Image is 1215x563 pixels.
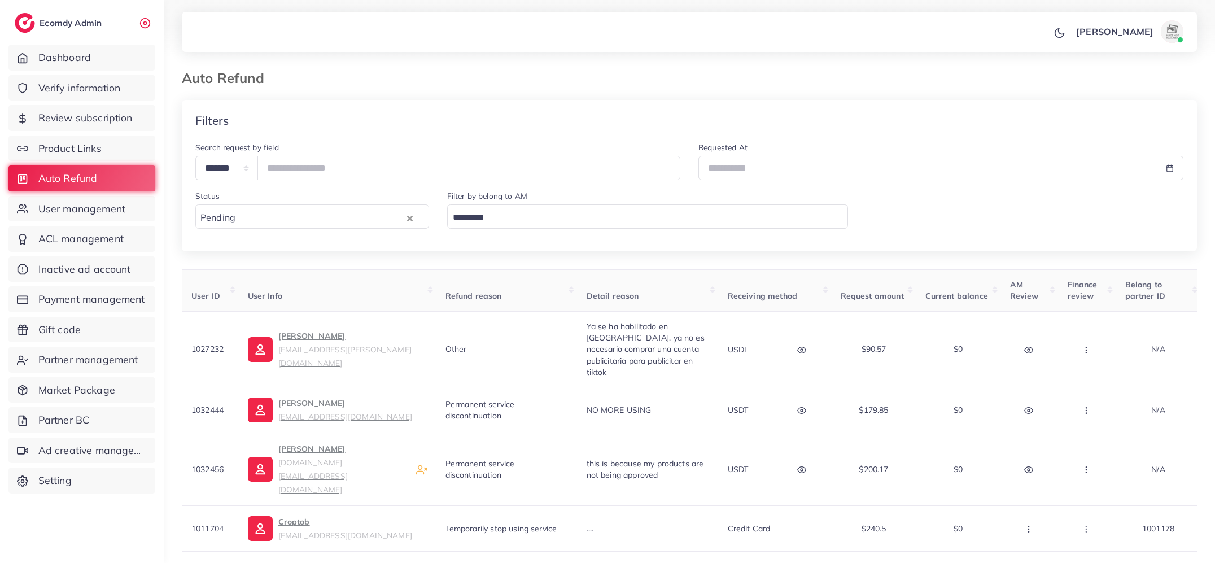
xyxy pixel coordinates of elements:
[195,142,279,153] label: Search request by field
[38,111,133,125] span: Review subscription
[38,171,98,186] span: Auto Refund
[587,459,704,480] span: this is because my products are not being approved
[1070,20,1188,43] a: [PERSON_NAME]avatar
[1076,25,1153,38] p: [PERSON_NAME]
[278,442,407,496] p: [PERSON_NAME]
[445,459,515,480] span: Permanent service discontinuation
[195,190,220,202] label: Status
[8,286,155,312] a: Payment management
[15,13,104,33] a: logoEcomdy Admin
[728,522,771,535] p: Credit card
[278,412,412,421] small: [EMAIL_ADDRESS][DOMAIN_NAME]
[8,468,155,494] a: Setting
[198,210,238,226] span: Pending
[8,317,155,343] a: Gift code
[278,515,412,542] p: Croptob
[248,337,273,362] img: ic-user-info.36bf1079.svg
[447,190,528,202] label: Filter by belong to AM
[447,204,849,229] div: Search for option
[954,344,963,354] span: $0
[8,45,155,71] a: Dashboard
[1125,280,1166,301] span: Belong to partner ID
[8,105,155,131] a: Review subscription
[1151,464,1165,474] span: N/A
[1010,280,1039,301] span: AM Review
[195,204,429,229] div: Search for option
[195,114,229,128] h4: Filters
[248,291,282,301] span: User Info
[728,343,749,356] p: USDT
[445,344,467,354] span: Other
[728,291,798,301] span: Receiving method
[445,291,502,301] span: Refund reason
[38,232,124,246] span: ACL management
[587,321,705,377] span: Ya se ha habilitado en [GEOGRAPHIC_DATA], ya no es necesario comprar una cuenta publicitaria para...
[862,523,886,534] span: $240.5
[449,209,834,226] input: Search for option
[954,405,963,415] span: $0
[1151,405,1165,415] span: N/A
[8,377,155,403] a: Market Package
[248,457,273,482] img: ic-user-info.36bf1079.svg
[191,291,220,301] span: User ID
[278,344,412,368] small: [EMAIL_ADDRESS][PERSON_NAME][DOMAIN_NAME]
[407,211,413,224] button: Clear Selected
[38,383,115,398] span: Market Package
[248,515,412,542] a: Croptob[EMAIL_ADDRESS][DOMAIN_NAME]
[859,464,888,474] span: $200.17
[8,256,155,282] a: Inactive ad account
[8,75,155,101] a: Verify information
[38,413,90,427] span: Partner BC
[8,196,155,222] a: User management
[841,291,904,301] span: Request amount
[191,464,224,474] span: 1032456
[278,457,348,494] small: [DOMAIN_NAME][EMAIL_ADDRESS][DOMAIN_NAME]
[38,352,138,367] span: Partner management
[1151,344,1165,354] span: N/A
[8,407,155,433] a: Partner BC
[728,462,749,476] p: USDT
[8,226,155,252] a: ACL management
[191,344,224,354] span: 1027232
[38,50,91,65] span: Dashboard
[8,347,155,373] a: Partner management
[38,202,125,216] span: User management
[38,81,121,95] span: Verify information
[587,291,639,301] span: Detail reason
[248,442,407,496] a: [PERSON_NAME][DOMAIN_NAME][EMAIL_ADDRESS][DOMAIN_NAME]
[38,262,131,277] span: Inactive ad account
[248,516,273,541] img: ic-user-info.36bf1079.svg
[15,13,35,33] img: logo
[587,405,652,415] span: NO MORE USING
[445,523,557,534] span: Temporarily stop using service
[925,291,988,301] span: Current balance
[182,70,273,86] h3: Auto Refund
[40,18,104,28] h2: Ecomdy Admin
[1142,523,1174,534] span: 1001178
[445,399,515,421] span: Permanent service discontinuation
[38,292,145,307] span: Payment management
[38,141,102,156] span: Product Links
[8,438,155,464] a: Ad creative management
[859,405,888,415] span: $179.85
[191,523,224,534] span: 1011704
[1068,280,1098,301] span: Finance review
[278,530,412,540] small: [EMAIL_ADDRESS][DOMAIN_NAME]
[698,142,748,153] label: Requested At
[862,344,886,354] span: $90.57
[38,473,72,488] span: Setting
[239,209,404,226] input: Search for option
[954,523,963,534] span: $0
[191,405,224,415] span: 1032444
[8,165,155,191] a: Auto Refund
[248,396,412,424] a: [PERSON_NAME][EMAIL_ADDRESS][DOMAIN_NAME]
[38,322,81,337] span: Gift code
[38,443,147,458] span: Ad creative management
[728,403,749,417] p: USDT
[8,136,155,162] a: Product Links
[248,398,273,422] img: ic-user-info.36bf1079.svg
[278,396,412,424] p: [PERSON_NAME]
[278,329,427,370] p: [PERSON_NAME]
[954,464,963,474] span: $0
[587,523,594,534] span: ....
